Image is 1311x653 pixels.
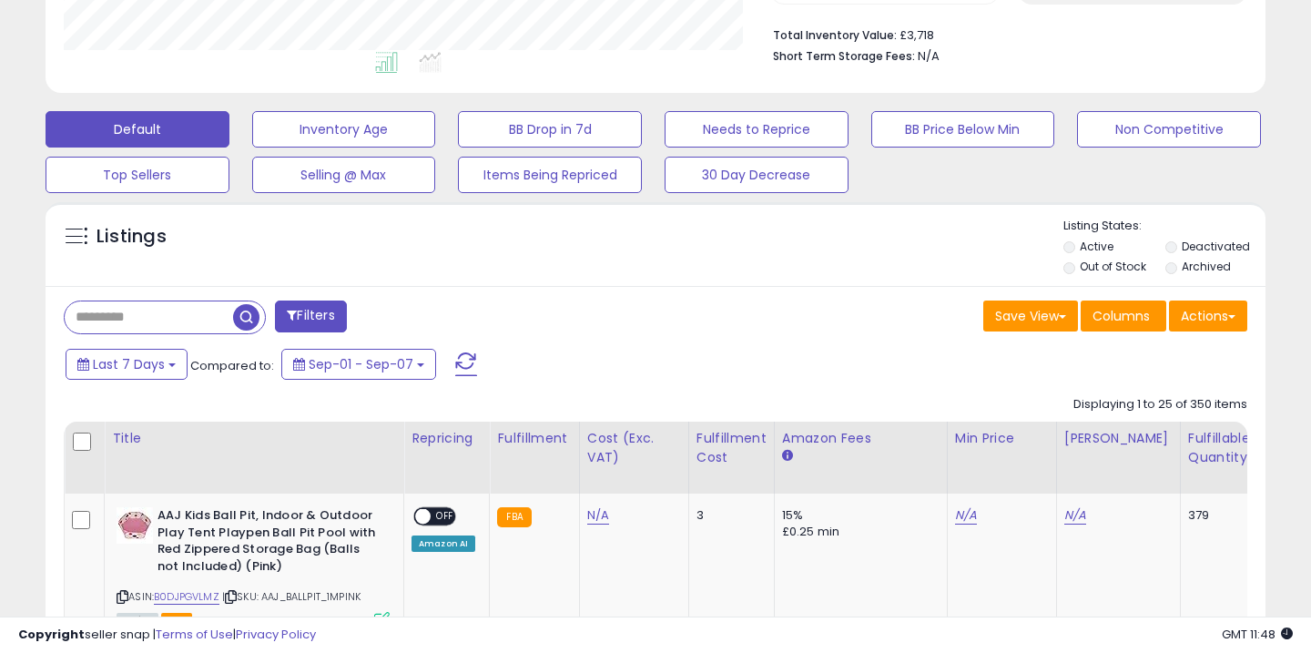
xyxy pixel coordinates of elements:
small: Amazon Fees. [782,448,793,464]
label: Active [1080,239,1113,254]
a: B0DJPGVLMZ [154,589,219,605]
div: Amazon AI [412,536,475,552]
div: Repricing [412,429,482,448]
div: Displaying 1 to 25 of 350 items [1073,396,1247,413]
div: [PERSON_NAME] [1064,429,1173,448]
button: Inventory Age [252,111,436,148]
div: 379 [1188,507,1245,524]
h5: Listings [97,224,167,250]
span: FBA [161,613,192,628]
button: Last 7 Days [66,349,188,380]
span: Columns [1092,307,1150,325]
button: Default [46,111,229,148]
span: 2025-09-15 11:48 GMT [1222,626,1293,643]
label: Archived [1182,259,1231,274]
a: Privacy Policy [236,626,316,643]
p: Listing States: [1063,218,1266,235]
div: Title [112,429,396,448]
a: N/A [587,506,609,525]
div: Fulfillable Quantity [1188,429,1251,467]
span: Compared to: [190,357,274,374]
button: BB Drop in 7d [458,111,642,148]
span: Last 7 Days [93,355,165,373]
span: OFF [431,509,460,525]
div: 15% [782,507,933,524]
div: seller snap | | [18,627,316,644]
small: FBA [497,507,531,527]
b: AAJ Kids Ball Pit, Indoor & Outdoor Play Tent Playpen Ball Pit Pool with Red Zippered Storage Bag... [158,507,379,579]
span: All listings currently available for purchase on Amazon [117,613,158,628]
div: Cost (Exc. VAT) [587,429,681,467]
div: £0.25 min [782,524,933,540]
label: Deactivated [1182,239,1250,254]
span: N/A [918,47,940,65]
div: 3 [696,507,760,524]
b: Total Inventory Value: [773,27,897,43]
button: Top Sellers [46,157,229,193]
button: 30 Day Decrease [665,157,849,193]
button: Items Being Repriced [458,157,642,193]
div: Min Price [955,429,1049,448]
button: Columns [1081,301,1166,332]
button: Non Competitive [1077,111,1261,148]
a: N/A [1064,506,1086,525]
a: Terms of Use [156,626,233,643]
li: £3,718 [773,23,1234,45]
div: Fulfillment Cost [696,429,767,467]
span: Sep-01 - Sep-07 [309,355,413,373]
label: Out of Stock [1080,259,1146,274]
b: Short Term Storage Fees: [773,48,915,64]
strong: Copyright [18,626,85,643]
img: 31znaA5VPiL._SL40_.jpg [117,507,153,544]
a: N/A [955,506,977,525]
div: Amazon Fees [782,429,940,448]
button: Needs to Reprice [665,111,849,148]
button: BB Price Below Min [871,111,1055,148]
span: | SKU: AAJ_BALLPIT_1MPINK [222,589,361,604]
button: Actions [1169,301,1247,332]
button: Sep-01 - Sep-07 [281,349,436,380]
button: Save View [983,301,1078,332]
button: Selling @ Max [252,157,436,193]
button: Filters [275,301,346,332]
div: Fulfillment [497,429,571,448]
